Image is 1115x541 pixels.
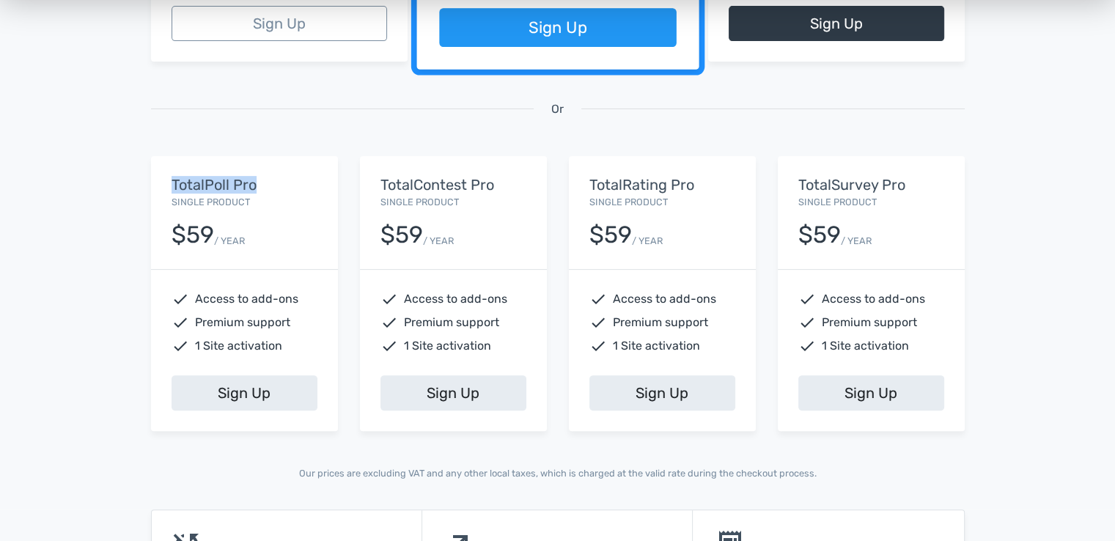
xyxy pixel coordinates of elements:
[172,290,189,308] span: check
[380,290,398,308] span: check
[380,196,459,207] small: Single Product
[380,222,423,248] div: $59
[172,196,250,207] small: Single Product
[822,314,917,331] span: Premium support
[404,314,499,331] span: Premium support
[589,375,735,411] a: Sign Up
[172,337,189,355] span: check
[380,375,526,411] a: Sign Up
[172,314,189,331] span: check
[613,337,700,355] span: 1 Site activation
[380,337,398,355] span: check
[172,222,214,248] div: $59
[798,314,816,331] span: check
[439,9,676,48] a: Sign Up
[172,177,317,193] h5: TotalPoll Pro
[798,337,816,355] span: check
[423,234,454,248] small: / YEAR
[822,290,925,308] span: Access to add-ons
[589,290,607,308] span: check
[589,314,607,331] span: check
[613,290,716,308] span: Access to add-ons
[172,375,317,411] a: Sign Up
[798,222,841,248] div: $59
[798,375,944,411] a: Sign Up
[798,196,877,207] small: Single Product
[589,177,735,193] h5: TotalRating Pro
[195,314,290,331] span: Premium support
[589,222,632,248] div: $59
[151,466,965,480] p: Our prices are excluding VAT and any other local taxes, which is charged at the valid rate during...
[214,234,245,248] small: / YEAR
[195,290,298,308] span: Access to add-ons
[632,234,663,248] small: / YEAR
[195,337,282,355] span: 1 Site activation
[172,6,387,41] a: Sign Up
[551,100,564,118] span: Or
[380,177,526,193] h5: TotalContest Pro
[729,6,944,41] a: Sign Up
[589,196,668,207] small: Single Product
[822,337,909,355] span: 1 Site activation
[613,314,708,331] span: Premium support
[589,337,607,355] span: check
[798,177,944,193] h5: TotalSurvey Pro
[841,234,872,248] small: / YEAR
[404,290,507,308] span: Access to add-ons
[798,290,816,308] span: check
[404,337,491,355] span: 1 Site activation
[380,314,398,331] span: check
